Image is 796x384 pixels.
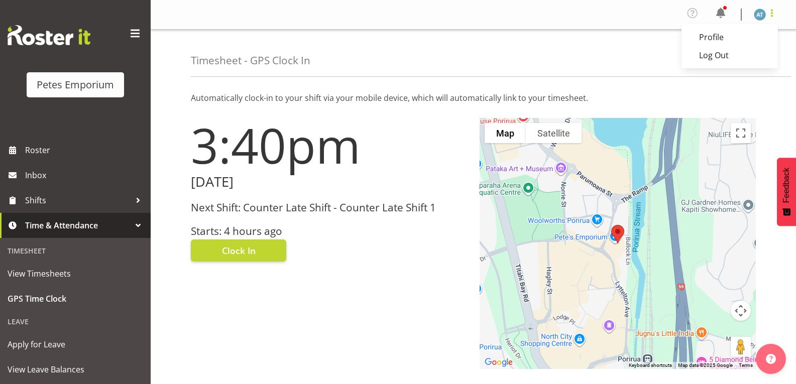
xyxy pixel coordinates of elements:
h1: 3:40pm [191,118,468,172]
button: Show satellite imagery [526,123,582,143]
div: Timesheet [3,240,148,261]
span: Inbox [25,168,146,183]
span: View Leave Balances [8,362,143,377]
h2: [DATE] [191,174,468,190]
a: View Leave Balances [3,357,148,382]
button: Feedback - Show survey [777,158,796,226]
button: Map camera controls [731,301,751,321]
span: GPS Time Clock [8,291,143,306]
img: help-xxl-2.png [766,354,776,364]
img: Rosterit website logo [8,25,90,45]
span: Apply for Leave [8,337,143,352]
a: GPS Time Clock [3,286,148,311]
a: Apply for Leave [3,332,148,357]
span: Roster [25,143,146,158]
a: View Timesheets [3,261,148,286]
a: Terms (opens in new tab) [739,362,753,368]
span: Shifts [25,193,131,208]
a: Open this area in Google Maps (opens a new window) [482,356,515,369]
span: Map data ©2025 Google [678,362,733,368]
span: View Timesheets [8,266,143,281]
a: Profile [681,28,778,46]
a: Log Out [681,46,778,64]
button: Clock In [191,239,286,262]
div: Leave [3,311,148,332]
h3: Starts: 4 hours ago [191,225,468,237]
button: Drag Pegman onto the map to open Street View [731,337,751,357]
div: Petes Emporium [37,77,114,92]
button: Keyboard shortcuts [629,362,672,369]
h4: Timesheet - GPS Clock In [191,55,310,66]
span: Feedback [782,168,791,203]
h3: Next Shift: Counter Late Shift - Counter Late Shift 1 [191,202,468,213]
span: Clock In [222,244,256,257]
img: Google [482,356,515,369]
img: alex-micheal-taniwha5364.jpg [754,9,766,21]
span: Time & Attendance [25,218,131,233]
button: Show street map [485,123,526,143]
p: Automatically clock-in to your shift via your mobile device, which will automatically link to you... [191,92,756,104]
button: Toggle fullscreen view [731,123,751,143]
